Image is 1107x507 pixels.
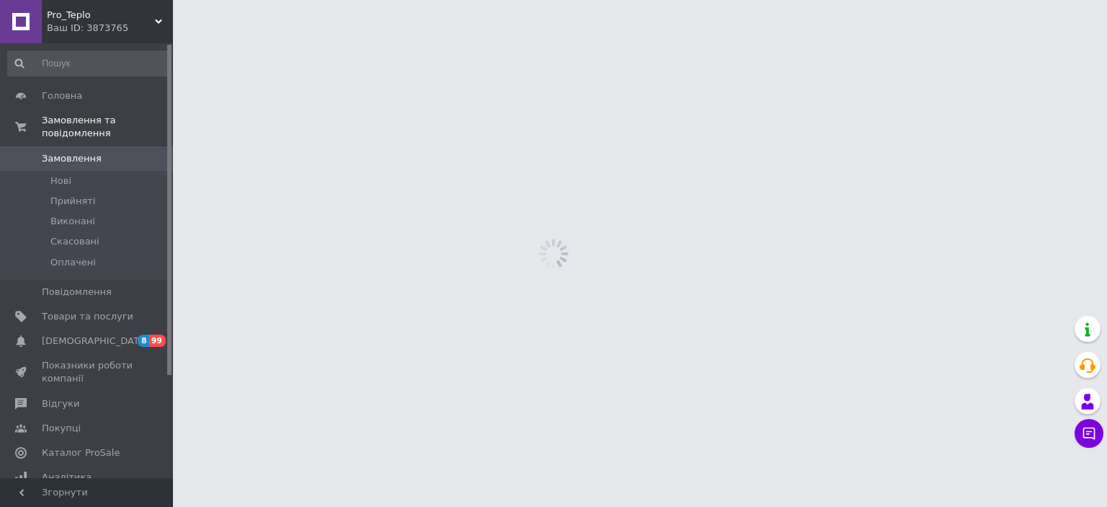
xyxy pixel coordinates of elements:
[50,235,99,248] span: Скасовані
[42,422,81,435] span: Покупці
[50,195,95,208] span: Прийняті
[47,9,155,22] span: Pro_Teplo
[42,446,120,459] span: Каталог ProSale
[50,256,96,269] span: Оплачені
[42,89,82,102] span: Головна
[50,215,95,228] span: Виконані
[42,335,148,348] span: [DEMOGRAPHIC_DATA]
[42,114,173,140] span: Замовлення та повідомлення
[47,22,173,35] div: Ваш ID: 3873765
[42,310,133,323] span: Товари та послуги
[42,286,112,299] span: Повідомлення
[7,50,170,76] input: Пошук
[50,175,71,188] span: Нові
[149,335,166,347] span: 99
[42,471,92,484] span: Аналітика
[42,397,79,410] span: Відгуки
[42,359,133,385] span: Показники роботи компанії
[1075,419,1103,448] button: Чат з покупцем
[138,335,149,347] span: 8
[42,152,102,165] span: Замовлення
